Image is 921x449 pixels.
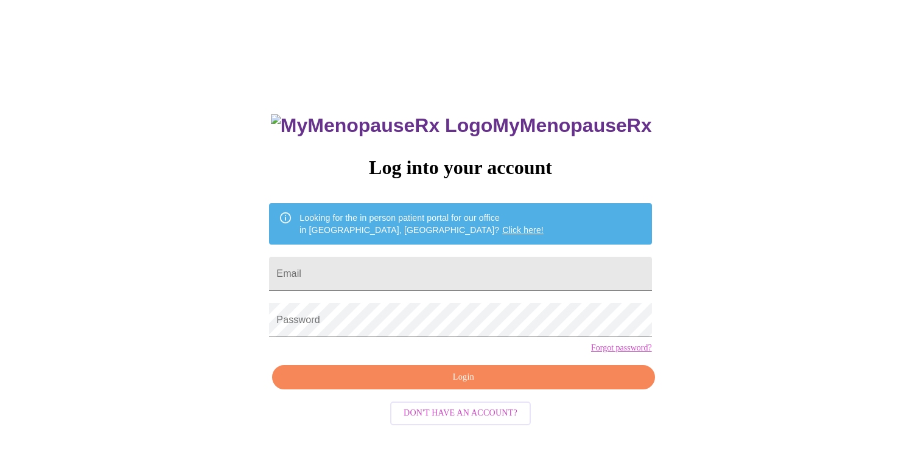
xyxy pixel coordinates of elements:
[502,225,544,235] a: Click here!
[271,114,492,137] img: MyMenopauseRx Logo
[404,406,517,421] span: Don't have an account?
[272,365,654,390] button: Login
[591,343,652,353] a: Forgot password?
[390,402,531,425] button: Don't have an account?
[387,407,534,417] a: Don't have an account?
[269,156,651,179] h3: Log into your account
[271,114,652,137] h3: MyMenopauseRx
[299,207,544,241] div: Looking for the in person patient portal for our office in [GEOGRAPHIC_DATA], [GEOGRAPHIC_DATA]?
[286,370,640,385] span: Login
